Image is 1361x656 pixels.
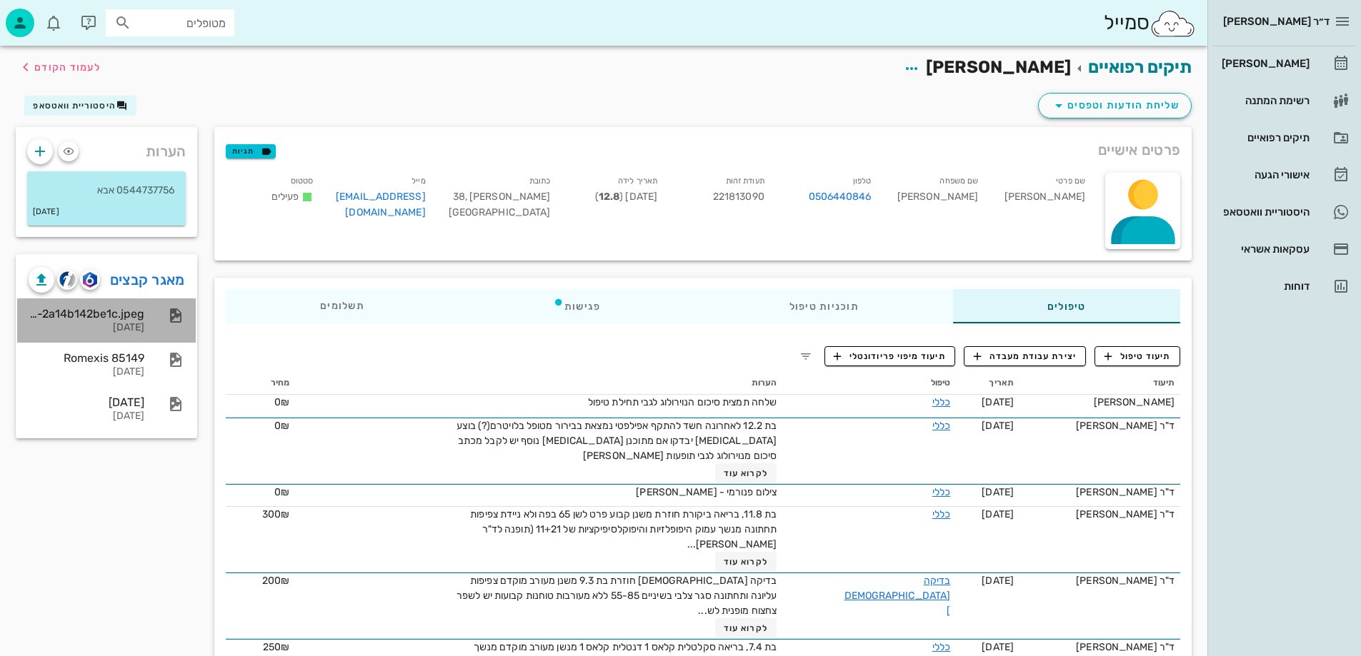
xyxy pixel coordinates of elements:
a: עסקאות אשראי [1213,232,1355,266]
span: תיעוד טיפול [1105,350,1171,363]
th: מחיר [226,372,295,395]
a: מאגר קבצים [110,268,185,291]
span: [DATE] ( ) [595,191,657,203]
div: ד"ר [PERSON_NAME] [1025,640,1175,655]
span: תשלומים [320,301,364,311]
div: [PERSON_NAME] [883,170,990,229]
th: הערות [295,372,782,395]
span: 221813090 [713,191,764,203]
button: תגיות [226,144,276,158]
button: לעמוד הקודם [17,54,101,80]
span: ד״ר [PERSON_NAME] [1223,15,1330,28]
button: שליחת הודעות וטפסים [1038,93,1192,118]
div: סמייל [1104,8,1196,39]
span: לקרוא עוד [724,623,768,633]
small: מייל [412,176,425,186]
span: פעילים [271,191,299,203]
span: צילום פנורמי - [PERSON_NAME] [636,486,777,498]
span: 300₪ [262,508,289,520]
div: [DATE] [29,410,144,423]
span: [DATE] [982,420,1014,432]
th: טיפול [782,372,956,395]
small: שם פרטי [1056,176,1085,186]
a: בדיקה [DEMOGRAPHIC_DATA] [844,575,951,617]
span: 0₪ [274,486,289,498]
div: ד"ר [PERSON_NAME] [1025,507,1175,522]
a: 0506440846 [809,189,872,205]
span: [DATE] [982,508,1014,520]
button: תיעוד מיפוי פריודונטלי [824,346,956,366]
div: תוכניות טיפול [695,289,953,323]
span: [DATE] [982,641,1014,653]
strong: 12.8 [599,191,619,203]
a: תיקים רפואיים [1213,121,1355,155]
div: [PERSON_NAME] [989,170,1097,229]
div: תיקים רפואיים [1219,132,1310,143]
div: דוחות [1219,281,1310,292]
a: כללי [932,486,950,498]
a: כללי [932,641,950,653]
div: [DATE] [29,395,144,409]
div: היסטוריית וואטסאפ [1219,206,1310,218]
span: , [465,191,467,203]
a: [PERSON_NAME] [1213,46,1355,81]
img: romexis logo [83,272,96,288]
span: 0₪ [274,396,289,408]
span: 250₪ [263,641,289,653]
th: תיעוד [1019,372,1180,395]
span: בת 12.2 לאחרונה חשד להתקף אפילפטי נמצאת בבירור מטופל בלויטרם(?) בוצע [MEDICAL_DATA] יבדקו אם מתוכ... [457,420,777,462]
div: רשימת המתנה [1219,95,1310,106]
span: פרטים אישיים [1098,138,1180,161]
small: תעודת זהות [726,176,764,186]
a: רשימת המתנה [1213,84,1355,118]
div: [DATE] [29,322,144,334]
span: בת 11.8, בריאה ביקורת חוזרת משנן קבוע פרט לשן 65 בפה ולא ניידת צפיפות תחתונה מנשך עמוק היפופלזיות... [470,508,777,550]
button: romexis logo [80,270,100,290]
div: ד"ר [PERSON_NAME] [1025,573,1175,588]
span: בדיקה [DEMOGRAPHIC_DATA] חוזרת בת 9.3 משנן מעורב מוקדם צפיפות עליונה ותחתונה סגר צלבי בשיניים 55-... [457,575,777,617]
span: שלחה תמצית סיכום הנוירולוג לגבי תחילת טיפול [588,396,777,408]
button: יצירת עבודת מעבדה [964,346,1086,366]
div: טיפולים [953,289,1180,323]
button: היסטוריית וואטסאפ [24,96,136,116]
a: היסטוריית וואטסאפ [1213,195,1355,229]
a: דוחות [1213,269,1355,303]
a: כללי [932,420,950,432]
div: ד"ר [PERSON_NAME] [1025,485,1175,500]
button: תיעוד טיפול [1095,346,1180,366]
span: [GEOGRAPHIC_DATA] [449,206,551,218]
img: SmileCloud logo [1150,9,1196,38]
small: שם משפחה [939,176,978,186]
div: Romexis 85149 [29,351,144,365]
span: [DATE] [982,486,1014,498]
div: [DATE] [29,366,144,378]
div: [PERSON_NAME] [1219,58,1310,69]
span: [PERSON_NAME] [926,57,1071,77]
a: כללי [932,508,950,520]
div: פגישות [459,289,695,323]
div: אישורי הגעה [1219,169,1310,181]
a: כללי [932,396,950,408]
span: [DATE] [982,575,1014,587]
div: עסקאות אשראי [1219,243,1310,255]
a: [EMAIL_ADDRESS][DOMAIN_NAME] [336,191,426,218]
span: לקרוא עוד [724,557,768,567]
button: cliniview logo [57,270,77,290]
div: הערות [16,127,197,168]
button: לקרוא עוד [715,552,777,572]
span: תיעוד מיפוי פריודונטלי [834,350,946,363]
a: תיקים רפואיים [1088,57,1192,77]
div: ד"ר [PERSON_NAME] [1025,418,1175,433]
th: תאריך [956,372,1019,395]
small: סטטוס [291,176,314,186]
span: [DATE] [982,396,1014,408]
span: לקרוא עוד [724,468,768,478]
span: [PERSON_NAME] 38 [453,191,551,203]
span: שליחת הודעות וטפסים [1050,97,1180,114]
div: [PERSON_NAME] [1025,395,1175,410]
small: טלפון [853,176,872,186]
span: תגיות [232,145,269,158]
small: [DATE] [33,204,59,220]
span: היסטוריית וואטסאפ [33,101,116,111]
span: 200₪ [262,575,289,587]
